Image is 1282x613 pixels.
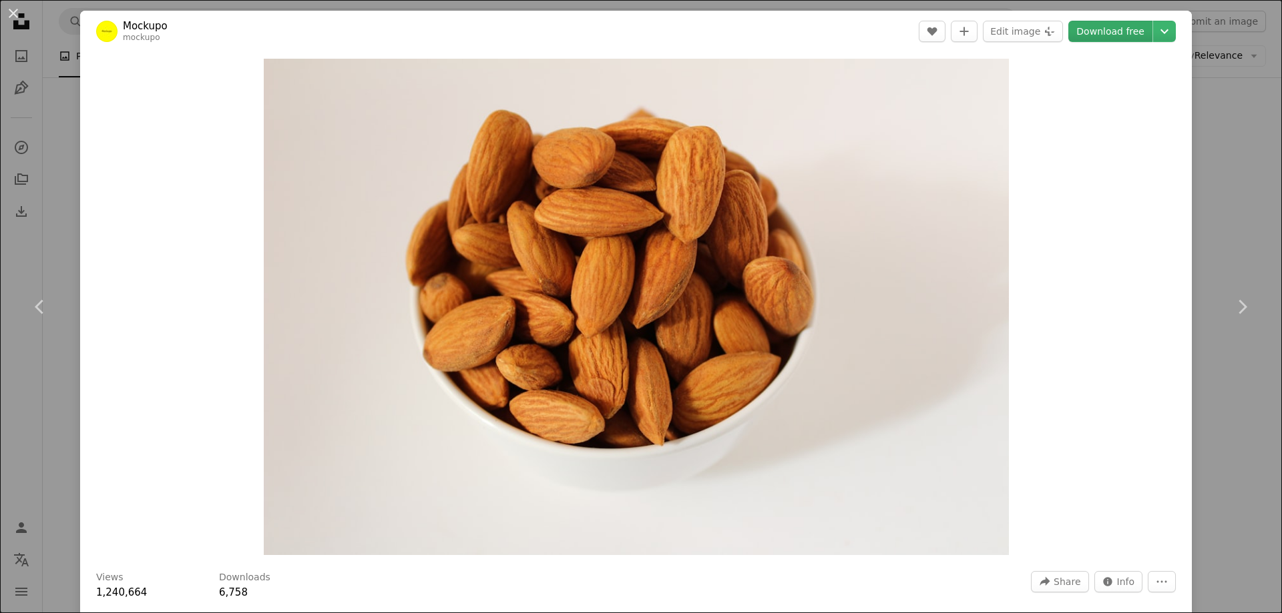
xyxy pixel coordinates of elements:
[1117,572,1135,592] span: Info
[1148,571,1176,592] button: More Actions
[96,586,147,598] span: 1,240,664
[96,571,124,584] h3: Views
[1054,572,1080,592] span: Share
[219,586,248,598] span: 6,758
[1153,21,1176,42] button: Choose download size
[219,571,270,584] h3: Downloads
[123,33,160,42] a: mockupo
[96,21,118,42] img: Go to Mockupo's profile
[264,59,1009,555] button: Zoom in on this image
[1094,571,1143,592] button: Stats about this image
[919,21,945,42] button: Like
[983,21,1063,42] button: Edit image
[1031,571,1088,592] button: Share this image
[123,19,168,33] a: Mockupo
[951,21,978,42] button: Add to Collection
[1202,243,1282,371] a: Next
[1068,21,1152,42] a: Download free
[264,59,1009,555] img: brown almond nuts on white ceramic bowl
